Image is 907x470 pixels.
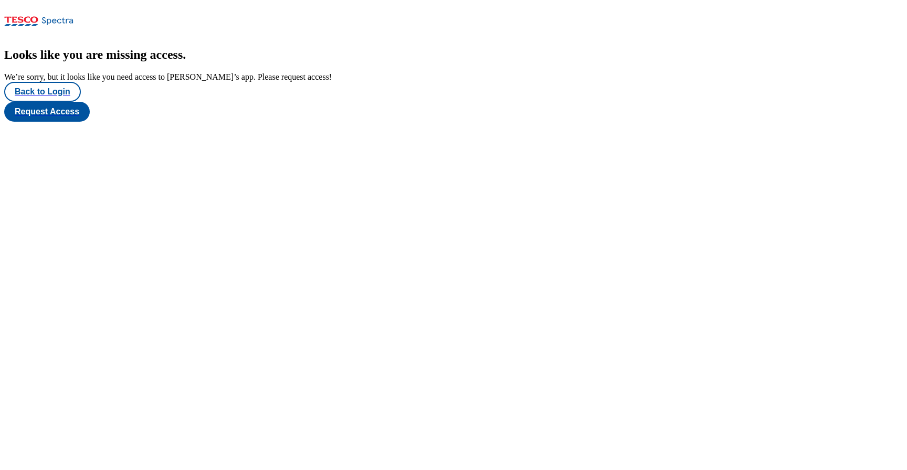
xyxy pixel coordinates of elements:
a: Back to Login [4,82,903,102]
span: . [183,48,186,61]
a: Request Access [4,102,903,122]
button: Request Access [4,102,90,122]
h2: Looks like you are missing access [4,48,903,62]
div: We’re sorry, but it looks like you need access to [PERSON_NAME]’s app. Please request access! [4,72,903,82]
button: Back to Login [4,82,81,102]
